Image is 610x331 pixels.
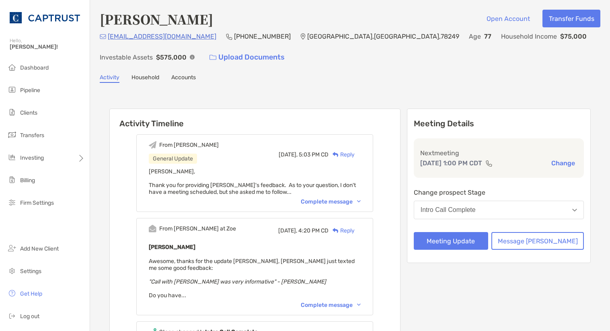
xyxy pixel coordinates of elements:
img: settings icon [7,266,17,275]
div: From [PERSON_NAME] [159,142,219,148]
p: Investable Assets [100,52,153,62]
em: "Call with [PERSON_NAME] was very informative" - [PERSON_NAME] [149,278,326,285]
div: General Update [149,154,197,164]
img: pipeline icon [7,85,17,95]
span: [DATE], [279,151,298,158]
p: Household Income [501,31,557,41]
p: Meeting Details [414,119,584,129]
img: Info Icon [190,55,195,60]
button: Change [549,159,577,167]
span: Firm Settings [20,199,54,206]
p: [DATE] 1:00 PM CDT [420,158,482,168]
button: Message [PERSON_NAME] [491,232,584,250]
b: [PERSON_NAME] [149,244,195,251]
span: Pipeline [20,87,40,94]
img: add_new_client icon [7,243,17,253]
span: [PERSON_NAME]! [10,43,85,50]
img: Chevron icon [357,200,361,203]
img: get-help icon [7,288,17,298]
button: Meeting Update [414,232,488,250]
span: Dashboard [20,64,49,71]
span: Settings [20,268,41,275]
img: clients icon [7,107,17,117]
img: Email Icon [100,34,106,39]
div: Reply [329,226,355,235]
span: 4:20 PM CD [298,227,329,234]
div: Complete message [301,302,361,308]
span: Transfers [20,132,44,139]
span: [PERSON_NAME], Thank you for providing [PERSON_NAME]'s feedback. As to your question, I don't hav... [149,168,356,195]
span: Add New Client [20,245,59,252]
div: Reply [329,150,355,159]
a: Activity [100,74,119,83]
span: Awesome, thanks for the update [PERSON_NAME], [PERSON_NAME] just texted me some good feedback: Do... [149,258,355,299]
img: Event icon [149,141,156,149]
img: billing icon [7,175,17,185]
span: Investing [20,154,44,161]
span: Clients [20,109,37,116]
img: logout icon [7,311,17,321]
img: button icon [209,55,216,60]
p: Age [469,31,481,41]
div: Intro Call Complete [421,206,476,214]
img: CAPTRUST Logo [10,3,80,32]
img: Reply icon [333,228,339,233]
span: Billing [20,177,35,184]
div: Complete message [301,198,361,205]
span: Log out [20,313,39,320]
button: Open Account [480,10,536,27]
p: $575,000 [156,52,187,62]
img: transfers icon [7,130,17,140]
h6: Activity Timeline [110,109,400,128]
img: communication type [485,160,493,167]
p: $75,000 [560,31,587,41]
a: Household [131,74,159,83]
span: Get Help [20,290,42,297]
button: Transfer Funds [542,10,600,27]
p: Change prospect Stage [414,187,584,197]
img: Open dropdown arrow [572,209,577,212]
img: dashboard icon [7,62,17,72]
p: Next meeting [420,148,577,158]
a: Accounts [171,74,196,83]
p: 77 [484,31,491,41]
img: Reply icon [333,152,339,157]
img: investing icon [7,152,17,162]
img: Phone Icon [226,33,232,40]
img: firm-settings icon [7,197,17,207]
div: From [PERSON_NAME] at Zoe [159,225,236,232]
h4: [PERSON_NAME] [100,10,213,28]
p: [GEOGRAPHIC_DATA] , [GEOGRAPHIC_DATA] , 78249 [307,31,459,41]
a: Upload Documents [204,49,290,66]
button: Intro Call Complete [414,201,584,219]
span: 5:03 PM CD [299,151,329,158]
img: Location Icon [300,33,306,40]
p: [PHONE_NUMBER] [234,31,291,41]
p: [EMAIL_ADDRESS][DOMAIN_NAME] [108,31,216,41]
img: Chevron icon [357,304,361,306]
img: Event icon [149,225,156,232]
span: [DATE], [278,227,297,234]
